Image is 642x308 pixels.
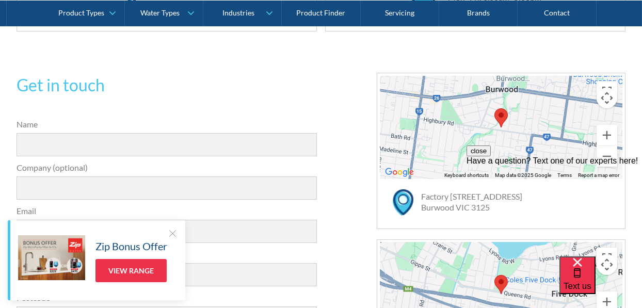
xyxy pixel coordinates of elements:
[494,275,508,294] div: Map pin
[393,189,413,216] img: map marker icon
[95,259,167,282] a: View Range
[18,235,85,280] img: Zip Bonus Offer
[58,8,104,17] div: Product Types
[597,125,617,145] button: Zoom in
[140,8,180,17] div: Water Types
[597,88,617,108] button: Map camera controls
[421,191,522,212] a: Factory [STREET_ADDRESS]Burwood VIC 3125
[444,172,489,179] button: Keyboard shortcuts
[597,81,617,102] button: Toggle fullscreen view
[382,166,416,179] img: Google
[17,118,317,131] label: Name
[559,256,642,308] iframe: podium webchat widget bubble
[17,205,317,217] label: Email
[17,73,317,98] h2: Get in touch
[494,108,508,127] div: Map pin
[467,145,642,269] iframe: podium webchat widget prompt
[222,8,254,17] div: Industries
[17,161,317,174] label: Company (optional)
[95,238,167,254] h5: Zip Bonus Offer
[382,166,416,179] a: Open this area in Google Maps (opens a new window)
